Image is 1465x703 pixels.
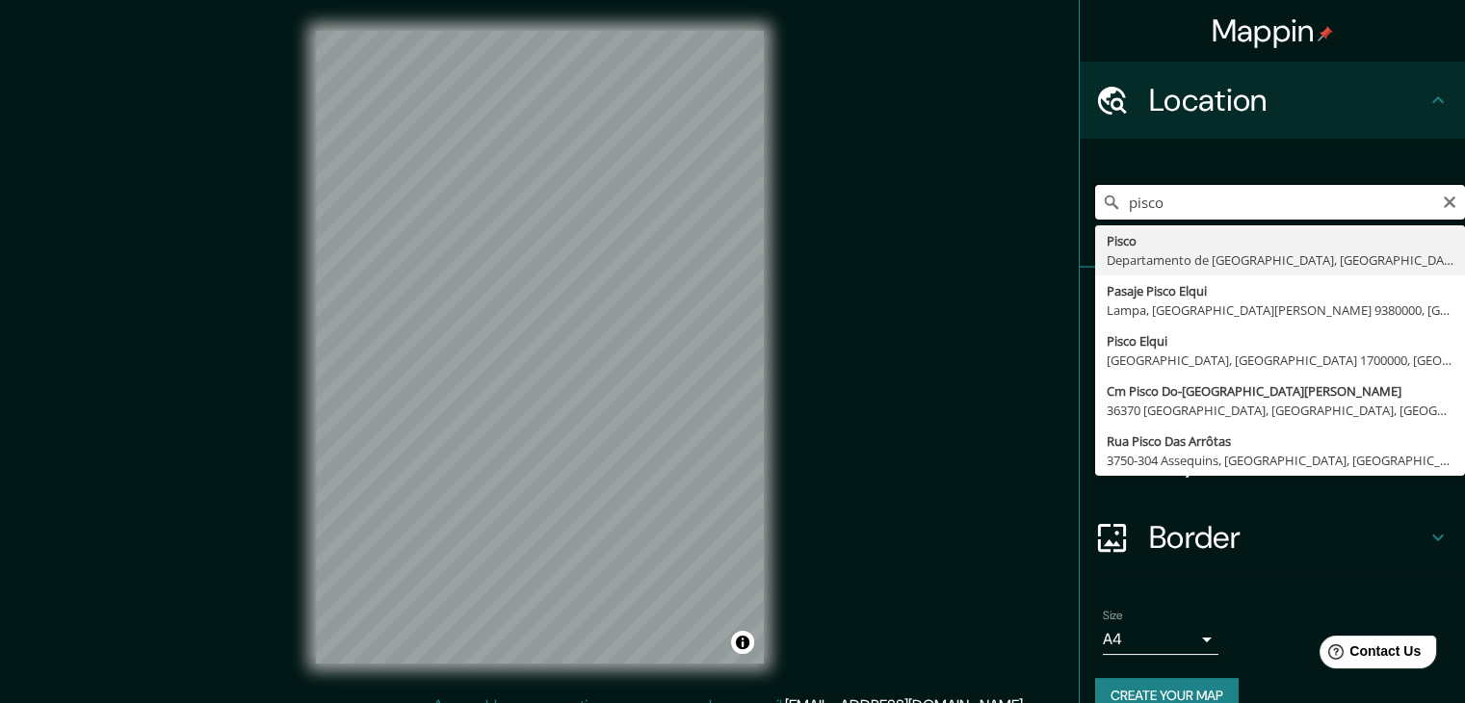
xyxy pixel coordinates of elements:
div: Lampa, [GEOGRAPHIC_DATA][PERSON_NAME] 9380000, [GEOGRAPHIC_DATA] [1107,300,1453,320]
div: A4 [1103,624,1218,655]
h4: Mappin [1212,12,1334,50]
iframe: Help widget launcher [1294,628,1444,682]
div: Layout [1080,422,1465,499]
h4: Location [1149,81,1426,119]
div: 36370 [GEOGRAPHIC_DATA], [GEOGRAPHIC_DATA], [GEOGRAPHIC_DATA] [1107,401,1453,420]
div: Border [1080,499,1465,576]
div: Location [1080,62,1465,139]
h4: Layout [1149,441,1426,480]
div: Departamento de [GEOGRAPHIC_DATA], [GEOGRAPHIC_DATA] [1107,250,1453,270]
label: Size [1103,608,1123,624]
img: pin-icon.png [1318,26,1333,41]
div: Style [1080,345,1465,422]
div: Pisco [1107,231,1453,250]
div: Rua Pisco Das Arrôtas [1107,431,1453,451]
button: Clear [1442,192,1457,210]
div: 3750-304 Assequins, [GEOGRAPHIC_DATA], [GEOGRAPHIC_DATA] [1107,451,1453,470]
div: [GEOGRAPHIC_DATA], [GEOGRAPHIC_DATA] 1700000, [GEOGRAPHIC_DATA] [1107,351,1453,370]
canvas: Map [316,31,764,664]
h4: Border [1149,518,1426,557]
div: Pisco Elqui [1107,331,1453,351]
div: Pasaje Pisco Elqui [1107,281,1453,300]
button: Toggle attribution [731,631,754,654]
div: Pins [1080,268,1465,345]
div: Cm Pisco Do-[GEOGRAPHIC_DATA][PERSON_NAME] [1107,381,1453,401]
input: Pick your city or area [1095,185,1465,220]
